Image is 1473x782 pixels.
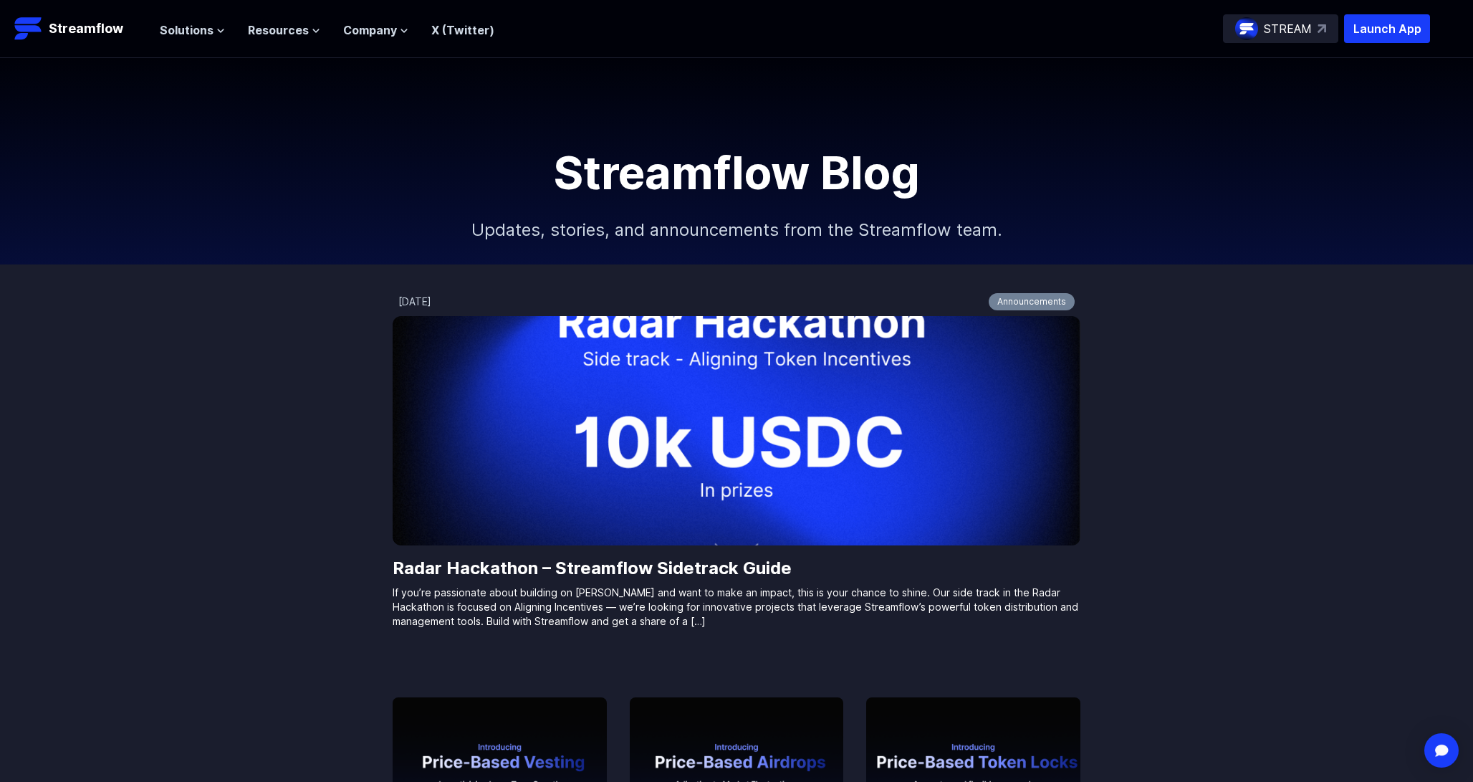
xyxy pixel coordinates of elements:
a: Streamflow [14,14,145,43]
button: Resources [248,22,320,39]
a: Announcements [989,293,1075,310]
span: Resources [248,22,309,39]
img: streamflow-logo-circle.png [1235,17,1258,40]
img: Streamflow Logo [14,14,43,43]
p: Streamflow [49,19,123,39]
a: Radar Hackathon – Streamflow Sidetrack Guide [393,557,1080,580]
button: Launch App [1344,14,1430,43]
a: STREAM [1223,14,1338,43]
button: Solutions [160,22,225,39]
p: STREAM [1264,20,1312,37]
div: Open Intercom Messenger [1424,733,1459,768]
span: Solutions [160,22,213,39]
h1: Streamflow Blog [414,150,1059,196]
a: X (Twitter) [431,23,494,37]
span: Company [343,22,397,39]
div: [DATE] [398,295,431,309]
p: If you’re passionate about building on [PERSON_NAME] and want to make an impact, this is your cha... [393,586,1080,629]
img: top-right-arrow.svg [1318,24,1326,33]
img: Radar Hackathon – Streamflow Sidetrack Guide [393,316,1080,545]
p: Updates, stories, and announcements from the Streamflow team. [428,196,1045,264]
button: Company [343,22,408,39]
